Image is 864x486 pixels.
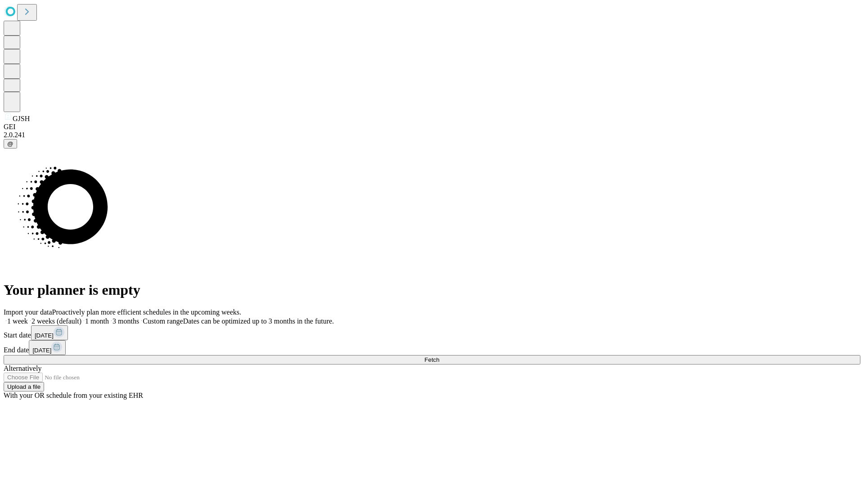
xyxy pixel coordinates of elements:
div: End date [4,340,860,355]
span: Fetch [424,356,439,363]
span: 2 weeks (default) [31,317,81,325]
button: Fetch [4,355,860,364]
span: [DATE] [32,347,51,354]
span: [DATE] [35,332,54,339]
button: @ [4,139,17,148]
button: [DATE] [31,325,68,340]
div: 2.0.241 [4,131,860,139]
span: Dates can be optimized up to 3 months in the future. [183,317,334,325]
span: Proactively plan more efficient schedules in the upcoming weeks. [52,308,241,316]
span: 3 months [112,317,139,325]
button: [DATE] [29,340,66,355]
span: With your OR schedule from your existing EHR [4,391,143,399]
span: GJSH [13,115,30,122]
span: 1 month [85,317,109,325]
h1: Your planner is empty [4,282,860,298]
span: 1 week [7,317,28,325]
span: Custom range [143,317,183,325]
span: @ [7,140,13,147]
span: Import your data [4,308,52,316]
div: GEI [4,123,860,131]
button: Upload a file [4,382,44,391]
span: Alternatively [4,364,41,372]
div: Start date [4,325,860,340]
